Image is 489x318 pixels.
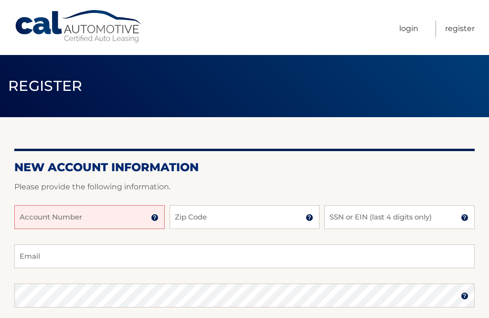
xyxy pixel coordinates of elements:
a: Register [445,21,475,37]
a: Login [399,21,418,37]
h2: New Account Information [14,160,475,175]
input: Account Number [14,205,165,229]
img: tooltip.svg [461,214,468,221]
img: tooltip.svg [306,214,313,221]
input: Email [14,244,475,268]
input: SSN or EIN (last 4 digits only) [324,205,475,229]
a: Cal Automotive [14,10,143,44]
input: Zip Code [170,205,320,229]
img: tooltip.svg [151,214,159,221]
p: Please provide the following information. [14,180,475,194]
img: tooltip.svg [461,292,468,300]
span: Register [8,77,83,95]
